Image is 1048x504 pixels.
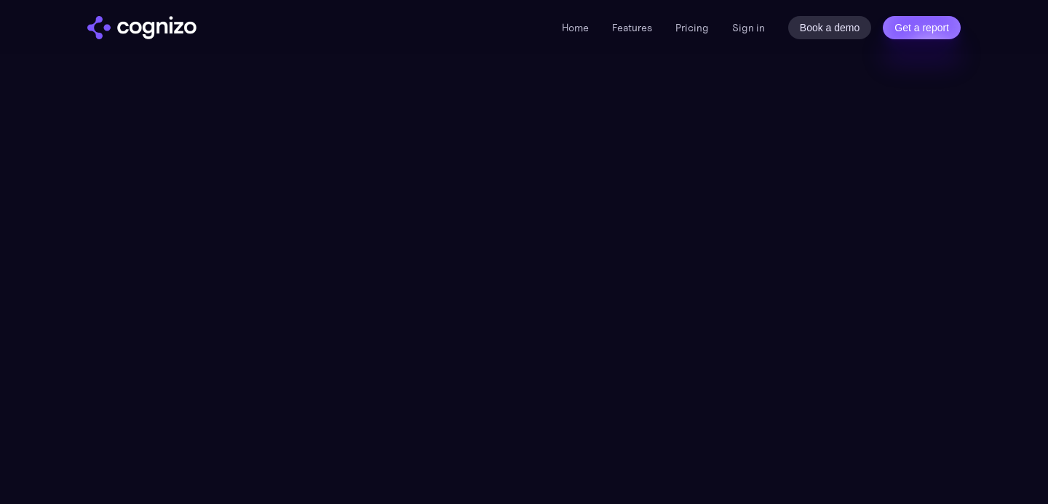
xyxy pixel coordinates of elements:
a: Features [612,21,652,34]
a: Get a report [883,16,961,39]
img: cognizo logo [87,16,196,39]
a: Home [562,21,589,34]
a: Book a demo [788,16,872,39]
a: home [87,16,196,39]
a: Pricing [675,21,709,34]
a: Sign in [732,19,765,36]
